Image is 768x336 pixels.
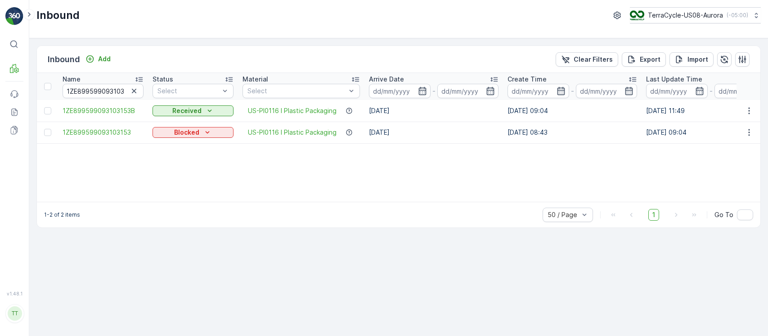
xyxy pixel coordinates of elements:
[710,86,713,96] p: -
[503,122,642,143] td: [DATE] 08:43
[571,86,574,96] p: -
[44,129,51,136] div: Toggle Row Selected
[669,52,714,67] button: Import
[369,75,404,84] p: Arrive Date
[437,84,499,98] input: dd/mm/yyyy
[5,291,23,296] span: v 1.48.1
[44,211,80,218] p: 1-2 of 2 items
[630,10,644,20] img: image_ci7OI47.png
[503,100,642,122] td: [DATE] 09:04
[432,86,436,96] p: -
[153,75,173,84] p: Status
[36,8,80,23] p: Inbound
[646,75,702,84] p: Last Update Time
[44,107,51,114] div: Toggle Row Selected
[648,209,659,221] span: 1
[556,52,618,67] button: Clear Filters
[82,54,114,64] button: Add
[243,75,268,84] p: Material
[630,7,761,23] button: TerraCycle-US08-Aurora(-05:00)
[8,306,22,321] div: TT
[157,86,220,95] p: Select
[63,75,81,84] p: Name
[364,122,503,143] td: [DATE]
[646,84,708,98] input: dd/mm/yyyy
[714,210,733,219] span: Go To
[98,54,111,64] p: Add
[508,84,569,98] input: dd/mm/yyyy
[576,84,638,98] input: dd/mm/yyyy
[648,11,723,20] p: TerraCycle-US08-Aurora
[727,12,748,19] p: ( -05:00 )
[5,298,23,329] button: TT
[364,100,503,122] td: [DATE]
[687,55,708,64] p: Import
[247,86,346,95] p: Select
[172,106,202,115] p: Received
[174,128,199,137] p: Blocked
[248,106,337,115] a: US-PI0116 I Plastic Packaging
[48,53,80,66] p: Inbound
[508,75,547,84] p: Create Time
[248,128,337,137] a: US-PI0116 I Plastic Packaging
[369,84,431,98] input: dd/mm/yyyy
[153,105,234,116] button: Received
[63,84,144,98] input: Search
[63,106,144,115] a: 1ZE899599093103153B
[640,55,660,64] p: Export
[622,52,666,67] button: Export
[5,7,23,25] img: logo
[63,128,144,137] a: 1ZE899599093103153
[574,55,613,64] p: Clear Filters
[153,127,234,138] button: Blocked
